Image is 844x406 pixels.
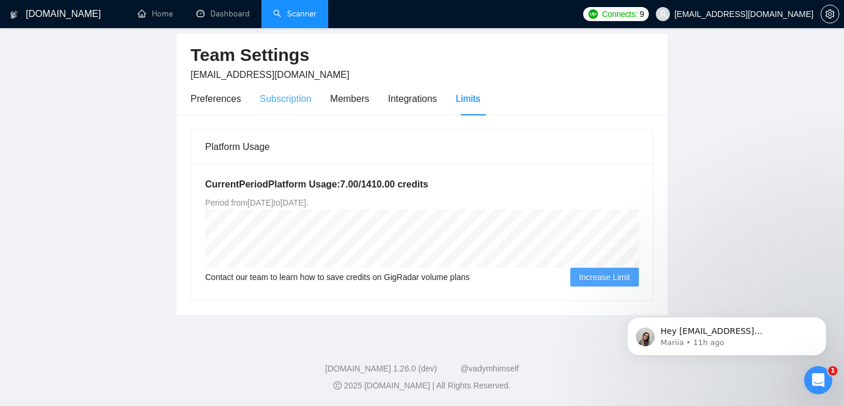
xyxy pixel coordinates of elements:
div: Platform Usage [205,130,639,163]
span: copyright [333,381,342,390]
img: upwork-logo.png [588,9,598,19]
span: setting [821,9,839,19]
span: [EMAIL_ADDRESS][DOMAIN_NAME] [190,70,349,80]
a: searchScanner [273,9,316,19]
div: 2025 [DOMAIN_NAME] | All Rights Reserved. [9,380,835,392]
h5: Current Period Platform Usage: 7.00 / 1410.00 credits [205,178,639,192]
div: Integrations [388,91,437,106]
span: Increase Limit [579,271,630,284]
span: Connects: [602,8,637,21]
a: setting [821,9,839,19]
button: Increase Limit [570,268,639,286]
a: dashboardDashboard [196,9,250,19]
a: homeHome [138,9,173,19]
div: Members [330,91,369,106]
span: 1 [828,366,838,376]
span: 9 [639,8,644,21]
a: [DOMAIN_NAME] 1.26.0 (dev) [325,364,437,373]
div: Limits [456,91,481,106]
div: Subscription [260,91,311,106]
iframe: Intercom live chat [804,366,832,394]
span: Contact our team to learn how to save credits on GigRadar volume plans [205,271,469,284]
div: Preferences [190,91,241,106]
span: Period from [DATE] to [DATE] . [205,198,308,207]
h2: Team Settings [190,43,654,67]
iframe: Intercom notifications message [610,292,844,374]
a: @vadymhimself [460,364,519,373]
button: setting [821,5,839,23]
img: logo [10,5,18,24]
span: user [659,10,667,18]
